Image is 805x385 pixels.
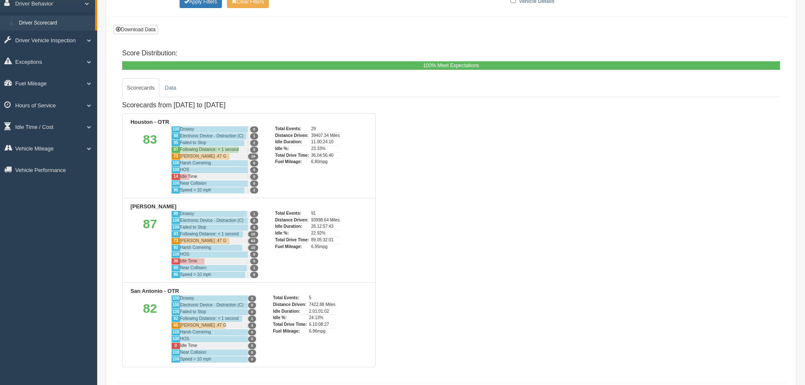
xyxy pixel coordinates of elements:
[171,210,180,217] div: 99
[171,153,180,160] div: 73
[273,321,307,328] div: Total Drive Time:
[248,350,256,356] span: 0
[171,342,180,349] div: 0
[250,147,258,153] span: 5
[250,180,258,187] span: 0
[129,126,171,194] div: 83
[171,133,180,139] div: 98
[275,126,309,132] div: Total Events:
[311,152,340,159] div: 36.04:56:40
[250,211,258,217] span: 1
[275,145,309,152] div: Idle %:
[171,146,180,153] div: 87
[131,119,169,125] b: Houston - OTR
[171,309,180,315] div: 100
[311,132,340,139] div: 39407.34 Miles
[423,63,479,68] span: 100% Meet Expectations
[171,271,180,278] div: 96
[273,314,307,321] div: Idle %:
[248,245,258,251] span: 10
[309,328,335,335] div: 6.96mpg
[273,328,307,335] div: Fuel Mileage:
[311,126,340,132] div: 29
[171,251,180,258] div: 100
[309,321,335,328] div: 6.10:08:27
[171,238,180,244] div: 73
[171,315,180,322] div: 92
[171,187,180,194] div: 95
[171,258,180,265] div: 36
[122,101,376,109] h4: Scorecards from [DATE] to [DATE]
[275,158,309,165] div: Fuel Mileage:
[122,49,780,57] h4: Score Distribution:
[250,258,258,265] span: 0
[250,187,258,194] span: 2
[309,295,335,301] div: 5
[171,356,180,363] div: 100
[250,167,258,173] span: 0
[311,145,340,152] div: 23.33%
[171,180,180,187] div: 100
[122,78,159,98] a: Scorecards
[311,139,340,145] div: 11.00:24:10
[131,203,177,210] b: [PERSON_NAME]
[250,218,258,224] span: 0
[160,78,181,98] a: Data
[311,210,340,217] div: 91
[250,140,258,146] span: 2
[248,329,256,336] span: 0
[250,251,258,258] span: 0
[311,158,340,165] div: 6.80mpg
[129,295,171,363] div: 82
[248,295,256,302] span: 0
[275,139,309,145] div: Idle Duration:
[311,243,340,250] div: 6.95mpg
[15,16,95,31] a: Driver Scorecard
[309,314,335,321] div: 24.13%
[275,132,309,139] div: Distance Driven:
[250,160,258,167] span: 0
[171,322,180,329] div: 66
[248,309,256,315] span: 0
[248,302,256,309] span: 0
[248,343,256,349] span: 0
[171,329,180,336] div: 100
[309,308,335,315] div: 2.01:01:02
[250,133,258,139] span: 1
[250,265,258,271] span: 1
[248,322,256,329] span: 4
[171,302,180,309] div: 100
[273,295,307,301] div: Total Events:
[273,308,307,315] div: Idle Duration:
[248,238,258,244] span: 63
[248,153,258,160] span: 19
[275,243,309,250] div: Fuel Mileage:
[248,336,256,342] span: 0
[171,139,180,146] div: 95
[311,237,340,243] div: 89.05:32:01
[171,265,180,271] div: 99
[273,301,307,308] div: Distance Driven:
[248,356,256,363] span: 0
[275,217,309,224] div: Distance Driven:
[248,231,258,238] span: 10
[248,316,256,322] span: 1
[171,336,180,342] div: 100
[309,301,335,308] div: 7422.88 Miles
[275,210,309,217] div: Total Events:
[311,230,340,237] div: 22.92%
[275,223,309,230] div: Idle Duration:
[250,224,258,231] span: 0
[171,126,180,133] div: 100
[113,25,158,34] button: Download Data
[250,272,258,278] span: 6
[275,152,309,159] div: Total Drive Time:
[171,244,180,251] div: 92
[275,230,309,237] div: Idle %:
[311,223,340,230] div: 26.12:57:43
[275,237,309,243] div: Total Drive Time:
[311,217,340,224] div: 93998.64 Miles
[250,126,258,133] span: 0
[171,349,180,356] div: 100
[171,295,180,302] div: 100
